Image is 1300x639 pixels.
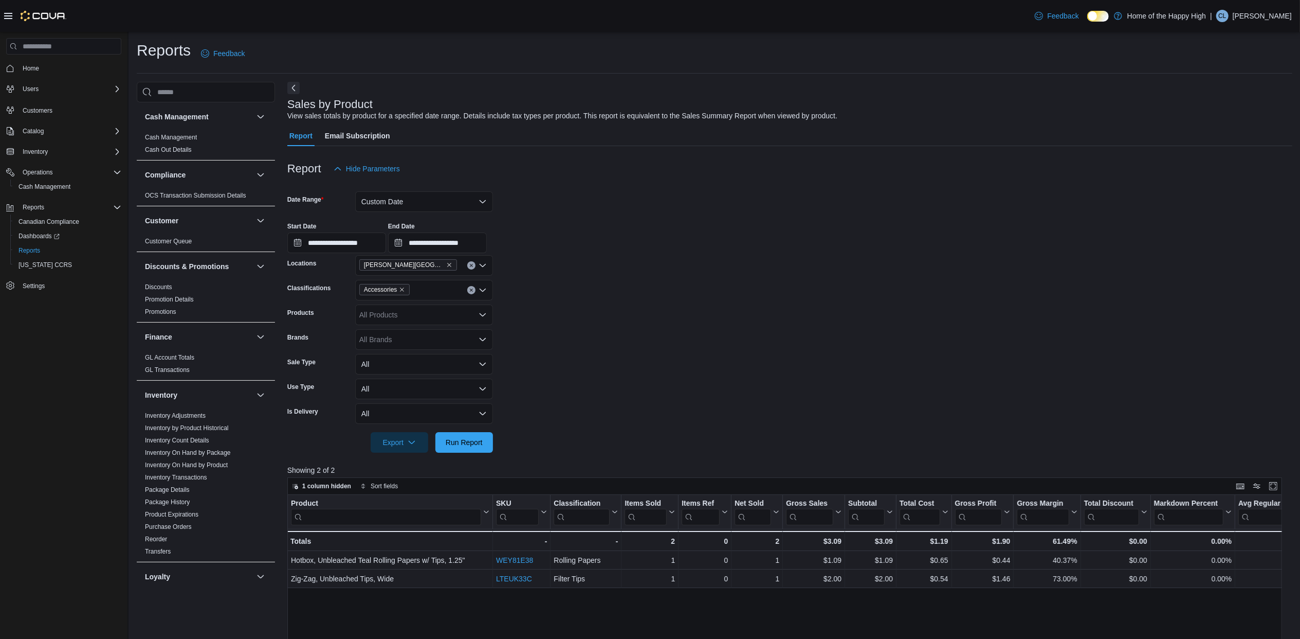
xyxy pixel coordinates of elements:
[287,111,837,121] div: View sales totals by product for a specified date range. Details include tax types per product. T...
[329,158,404,179] button: Hide Parameters
[371,432,428,453] button: Export
[10,258,125,272] button: [US_STATE] CCRS
[23,168,53,176] span: Operations
[287,407,318,416] label: Is Delivery
[19,125,48,137] button: Catalog
[19,125,121,137] span: Catalog
[1031,6,1083,26] a: Feedback
[14,181,121,193] span: Cash Management
[2,145,125,159] button: Inventory
[1154,499,1223,525] div: Markdown Percent
[145,146,192,153] a: Cash Out Details
[735,573,779,585] div: 1
[213,48,245,59] span: Feedback
[19,83,121,95] span: Users
[682,535,728,547] div: 0
[848,499,885,525] div: Subtotal
[287,163,321,175] h3: Report
[137,281,275,322] div: Discounts & Promotions
[955,499,1002,509] div: Gross Profit
[137,351,275,380] div: Finance
[145,461,228,469] span: Inventory On Hand by Product
[254,260,267,273] button: Discounts & Promotions
[479,311,487,319] button: Open list of options
[23,127,44,135] span: Catalog
[682,573,728,585] div: 0
[955,499,1002,525] div: Gross Profit
[21,11,66,21] img: Cova
[145,133,197,141] span: Cash Management
[14,259,121,271] span: Washington CCRS
[291,554,489,566] div: Hotbox, Unbleached Teal Rolling Papers w/ Tips, 1.25"
[145,237,192,245] span: Customer Queue
[23,148,48,156] span: Inventory
[1154,573,1232,585] div: 0.00%
[23,85,39,93] span: Users
[1216,10,1229,22] div: Colin Lewis
[496,575,532,583] a: LTEUK33C
[1017,573,1077,585] div: 73.00%
[19,279,121,292] span: Settings
[1267,480,1279,492] button: Enter fullscreen
[786,499,833,509] div: Gross Sales
[145,295,194,304] span: Promotion Details
[786,535,841,547] div: $3.09
[325,126,390,146] span: Email Subscription
[479,335,487,344] button: Open list of options
[1017,535,1077,547] div: 61.49%
[625,499,667,525] div: Items Sold
[19,104,57,117] a: Customers
[2,124,125,138] button: Catalog
[1084,554,1147,566] div: $0.00
[291,573,489,585] div: Zig-Zag, Unbleached Tips, Wide
[900,499,948,525] button: Total Cost
[145,170,186,180] h3: Compliance
[287,358,316,366] label: Sale Type
[145,437,209,444] a: Inventory Count Details
[290,535,489,547] div: Totals
[19,232,60,240] span: Dashboards
[145,354,194,361] a: GL Account Totals
[625,573,675,585] div: 1
[254,169,267,181] button: Compliance
[14,259,76,271] a: [US_STATE] CCRS
[145,332,252,342] button: Finance
[19,146,52,158] button: Inventory
[137,131,275,160] div: Cash Management
[356,480,402,492] button: Sort fields
[145,283,172,291] a: Discounts
[145,283,172,291] span: Discounts
[145,523,192,530] a: Purchase Orders
[682,554,728,566] div: 0
[1233,10,1292,22] p: [PERSON_NAME]
[137,235,275,252] div: Customer
[19,146,121,158] span: Inventory
[10,215,125,229] button: Canadian Compliance
[145,261,229,272] h3: Discounts & Promotions
[1017,499,1077,525] button: Gross Margin
[145,536,167,543] a: Reorder
[19,83,43,95] button: Users
[145,535,167,543] span: Reorder
[302,482,351,490] span: 1 column hidden
[399,287,405,293] button: Remove Accessories from selection in this group
[254,215,267,227] button: Customer
[14,216,83,228] a: Canadian Compliance
[287,222,317,230] label: Start Date
[1127,10,1206,22] p: Home of the Happy High
[682,499,720,509] div: Items Ref
[145,191,246,200] span: OCS Transaction Submission Details
[848,499,885,509] div: Subtotal
[287,98,373,111] h3: Sales by Product
[1084,499,1147,525] button: Total Discount
[1017,499,1069,525] div: Gross Margin
[145,390,177,400] h3: Inventory
[145,412,206,420] span: Inventory Adjustments
[1210,10,1212,22] p: |
[145,296,194,303] a: Promotion Details
[14,181,75,193] a: Cash Management
[145,366,190,374] a: GL Transactions
[145,412,206,419] a: Inventory Adjustments
[287,465,1292,475] p: Showing 2 of 2
[19,201,48,214] button: Reports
